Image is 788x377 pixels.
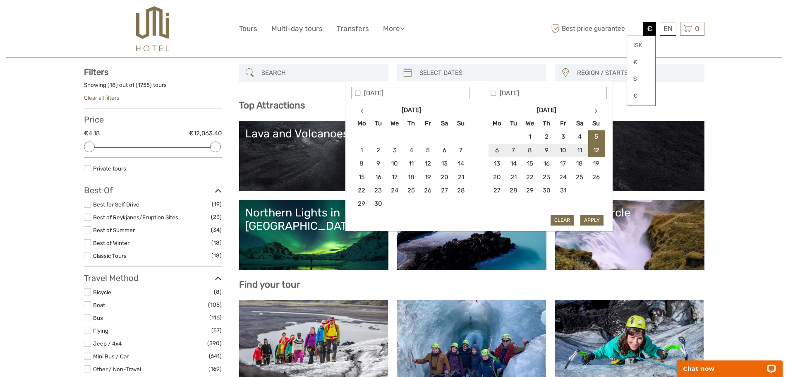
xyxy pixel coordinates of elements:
[403,144,419,157] td: 4
[522,184,538,197] td: 29
[419,117,436,130] th: Fr
[211,251,222,260] span: (18)
[571,170,588,184] td: 25
[239,100,305,111] b: Top Attractions
[672,351,788,377] iframe: LiveChat chat widget
[555,184,571,197] td: 31
[505,157,522,170] td: 14
[419,184,436,197] td: 26
[84,94,120,101] a: Clear all filters
[93,340,122,347] a: Jeep / 4x4
[453,144,469,157] td: 7
[538,157,555,170] td: 16
[93,327,108,334] a: Flying
[93,201,139,208] a: Best for Self Drive
[84,185,222,195] h3: Best Of
[647,24,652,33] span: €
[386,170,403,184] td: 17
[571,144,588,157] td: 11
[551,215,574,226] button: Clear
[588,117,604,130] th: Su
[370,144,386,157] td: 2
[239,23,257,35] a: Tours
[353,197,370,211] td: 29
[93,240,129,246] a: Best of Winter
[627,55,655,70] a: €
[436,157,453,170] td: 13
[84,67,108,77] strong: Filters
[419,144,436,157] td: 5
[93,353,129,360] a: Mini Bus / Car
[571,117,588,130] th: Sa
[588,157,604,170] td: 19
[208,364,222,374] span: (169)
[419,157,436,170] td: 12
[208,300,222,310] span: (105)
[505,184,522,197] td: 28
[489,157,505,170] td: 13
[337,23,369,35] a: Transfers
[189,129,222,138] label: €12,063.40
[383,23,405,35] a: More
[403,157,419,170] td: 11
[211,212,222,222] span: (23)
[522,117,538,130] th: We
[370,197,386,211] td: 30
[353,184,370,197] td: 22
[209,351,222,361] span: (641)
[453,184,469,197] td: 28
[522,130,538,144] td: 1
[555,157,571,170] td: 17
[84,273,222,283] h3: Travel Method
[538,130,555,144] td: 2
[573,66,700,80] button: REGION / STARTS FROM
[660,22,676,36] div: EN
[353,117,370,130] th: Mo
[489,170,505,184] td: 20
[505,117,522,130] th: Tu
[403,206,540,264] a: Lagoons, Nature Baths and Spas
[386,157,403,170] td: 10
[403,117,419,130] th: Th
[212,199,222,209] span: (19)
[258,66,384,80] input: SEARCH
[136,6,169,51] img: 526-1e775aa5-7374-4589-9d7e-5793fb20bdfc_logo_big.jpg
[505,144,522,157] td: 7
[93,302,105,308] a: Boat
[580,215,604,226] button: Apply
[245,206,382,233] div: Northern Lights in [GEOGRAPHIC_DATA]
[93,366,141,372] a: Other / Non-Travel
[93,227,135,233] a: Best of Summer
[419,170,436,184] td: 19
[93,165,126,172] a: Private tours
[505,170,522,184] td: 21
[538,117,555,130] th: Th
[84,115,222,125] h3: Price
[538,184,555,197] td: 30
[555,130,571,144] td: 3
[84,81,222,94] div: Showing ( ) out of ( ) tours
[522,144,538,157] td: 8
[522,157,538,170] td: 15
[538,144,555,157] td: 9
[555,117,571,130] th: Fr
[245,206,382,264] a: Northern Lights in [GEOGRAPHIC_DATA]
[84,129,100,138] label: €4.18
[353,170,370,184] td: 15
[386,144,403,157] td: 3
[370,170,386,184] td: 16
[370,184,386,197] td: 23
[549,22,641,36] span: Best price guarantee
[627,72,655,86] a: $
[416,66,542,80] input: SELECT DATES
[571,130,588,144] td: 4
[588,144,604,157] td: 12
[211,225,222,235] span: (34)
[370,117,386,130] th: Tu
[245,127,698,140] div: Lava and Volcanoes
[209,313,222,322] span: (116)
[93,289,111,295] a: Bicycle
